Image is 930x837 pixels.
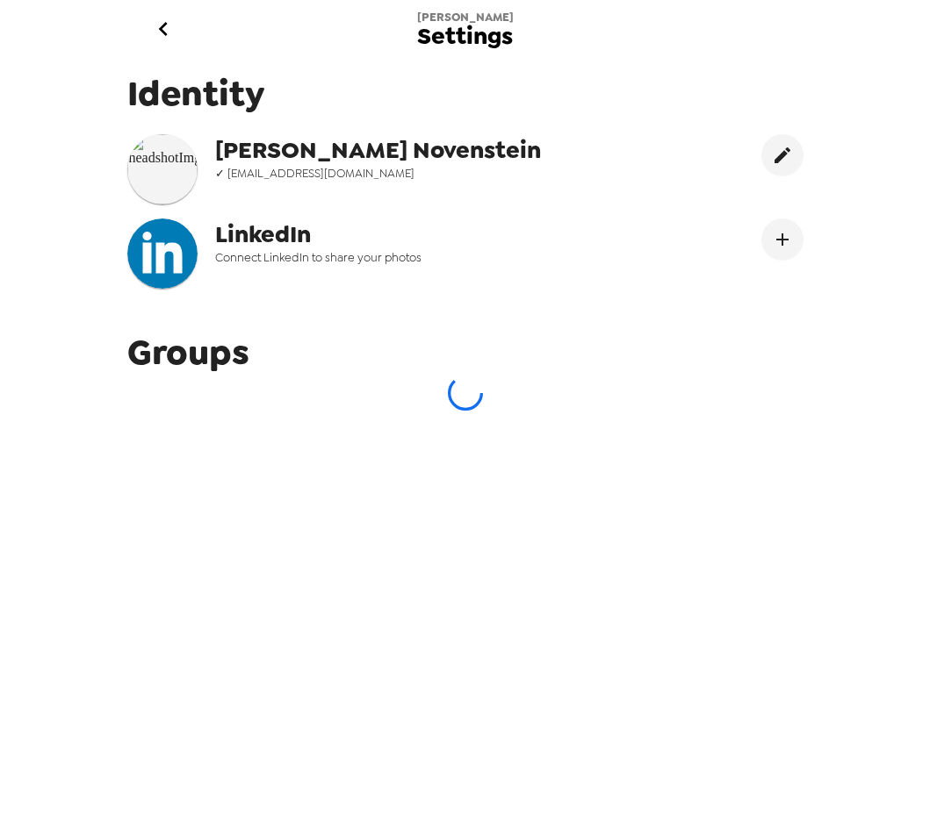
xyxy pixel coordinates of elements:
img: headshotImg [127,134,198,204]
span: [PERSON_NAME] [417,10,514,25]
button: edit [761,134,804,176]
span: Identity [127,70,804,117]
span: [PERSON_NAME] Novenstein [215,134,570,166]
span: LinkedIn [215,218,570,250]
span: Groups [127,329,249,376]
span: Settings [417,25,513,48]
span: ✓ [EMAIL_ADDRESS][DOMAIN_NAME] [215,166,570,181]
button: Connect LinekdIn [761,218,804,261]
img: headshotImg [127,218,198,289]
span: Connect LinkedIn to share your photos [215,250,570,265]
